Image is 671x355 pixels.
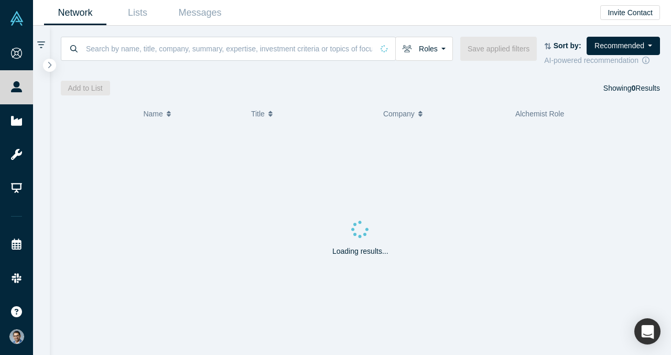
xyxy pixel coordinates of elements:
span: Results [632,84,660,92]
button: Add to List [61,81,110,95]
a: Messages [169,1,231,25]
button: Recommended [587,37,660,55]
span: Alchemist Role [515,110,564,118]
strong: 0 [632,84,636,92]
button: Company [383,103,504,125]
button: Roles [395,37,453,61]
a: Lists [106,1,169,25]
button: Title [251,103,372,125]
p: Loading results... [332,246,388,257]
span: Name [143,103,163,125]
span: Company [383,103,415,125]
strong: Sort by: [554,41,581,50]
img: Alchemist Vault Logo [9,11,24,26]
input: Search by name, title, company, summary, expertise, investment criteria or topics of focus [85,36,373,61]
button: Name [143,103,240,125]
button: Save applied filters [460,37,537,61]
div: AI-powered recommendation [544,55,660,66]
button: Invite Contact [600,5,660,20]
img: VP Singh's Account [9,329,24,344]
a: Network [44,1,106,25]
div: Showing [603,81,660,95]
span: Title [251,103,265,125]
